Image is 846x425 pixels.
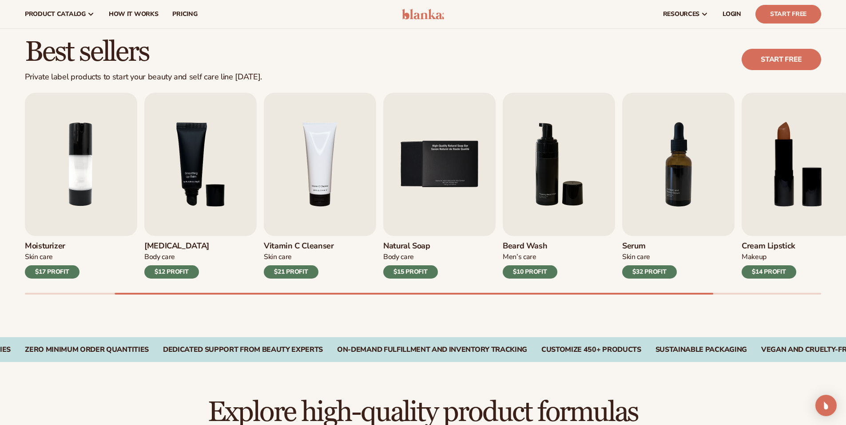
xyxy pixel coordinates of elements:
[264,252,334,262] div: Skin Care
[655,346,747,354] div: SUSTAINABLE PACKAGING
[144,93,257,279] a: 3 / 9
[163,346,323,354] div: Dedicated Support From Beauty Experts
[144,252,209,262] div: Body Care
[383,252,438,262] div: Body Care
[25,72,262,82] div: Private label products to start your beauty and self care line [DATE].
[109,11,159,18] span: How It Works
[25,11,86,18] span: product catalog
[25,93,137,279] a: 2 / 9
[144,265,199,279] div: $12 PROFIT
[144,241,209,251] h3: [MEDICAL_DATA]
[755,5,821,24] a: Start Free
[383,241,438,251] h3: Natural Soap
[25,265,79,279] div: $17 PROFIT
[25,252,79,262] div: Skin Care
[663,11,699,18] span: resources
[622,241,677,251] h3: Serum
[383,265,438,279] div: $15 PROFIT
[622,265,677,279] div: $32 PROFIT
[264,241,334,251] h3: Vitamin C Cleanser
[622,93,735,279] a: 7 / 9
[742,49,821,70] a: Start free
[742,265,796,279] div: $14 PROFIT
[503,252,557,262] div: Men’s Care
[25,37,262,67] h2: Best sellers
[503,265,557,279] div: $10 PROFIT
[815,395,837,416] div: Open Intercom Messenger
[503,93,615,279] a: 6 / 9
[622,252,677,262] div: Skin Care
[25,241,79,251] h3: Moisturizer
[337,346,527,354] div: On-Demand Fulfillment and Inventory Tracking
[402,9,444,20] img: logo
[723,11,741,18] span: LOGIN
[25,346,149,354] div: Zero Minimum Order QuantitieS
[541,346,641,354] div: CUSTOMIZE 450+ PRODUCTS
[742,252,796,262] div: Makeup
[172,11,197,18] span: pricing
[383,93,496,279] a: 5 / 9
[742,241,796,251] h3: Cream Lipstick
[264,93,376,279] a: 4 / 9
[264,265,318,279] div: $21 PROFIT
[503,241,557,251] h3: Beard Wash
